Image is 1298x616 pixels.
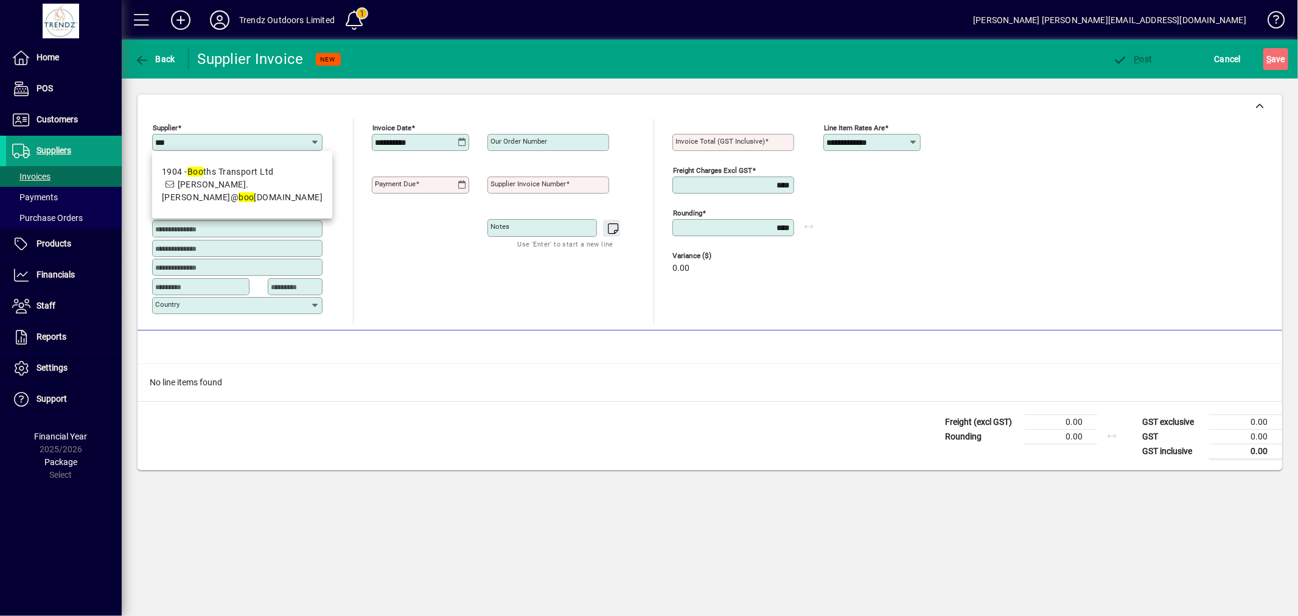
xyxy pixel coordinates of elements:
a: Staff [6,291,122,321]
app-page-header-button: Back [122,48,189,70]
span: 0.00 [672,264,689,273]
a: Reports [6,322,122,352]
span: Variance ($) [672,252,745,260]
span: ave [1266,49,1285,69]
td: 0.00 [1024,415,1097,429]
mat-option: 1904 - Booths Transport Ltd [152,156,332,214]
td: GST inclusive [1136,444,1209,459]
td: Freight (excl GST) [939,415,1024,429]
a: Financials [6,260,122,290]
mat-label: Notes [490,222,509,231]
div: No line items found [138,364,1282,401]
a: Purchase Orders [6,208,122,228]
mat-label: Supplier invoice number [490,180,566,188]
button: Cancel [1212,48,1244,70]
span: POS [37,83,53,93]
span: Financials [37,270,75,279]
span: Payments [12,192,58,202]
mat-label: Supplier [153,124,178,132]
mat-label: Line item rates are [824,124,885,132]
span: [PERSON_NAME].[PERSON_NAME]@ [DOMAIN_NAME] [162,180,323,202]
div: Trendz Outdoors Limited [239,10,335,30]
a: Invoices [6,166,122,187]
span: Staff [37,301,55,310]
span: Invoices [12,172,51,181]
td: 0.00 [1209,429,1282,444]
button: Back [131,48,178,70]
a: Customers [6,105,122,135]
a: POS [6,74,122,104]
a: Home [6,43,122,73]
span: NEW [321,55,336,63]
span: Home [37,52,59,62]
span: Financial Year [35,432,88,441]
div: Supplier Invoice [198,49,304,69]
span: ost [1113,54,1153,64]
span: Settings [37,363,68,373]
mat-label: Invoice Total (GST inclusive) [675,137,765,145]
span: Cancel [1215,49,1241,69]
a: Payments [6,187,122,208]
a: Support [6,384,122,415]
td: GST exclusive [1136,415,1209,429]
td: GST [1136,429,1209,444]
td: 0.00 [1209,444,1282,459]
span: Package [44,457,77,467]
a: Products [6,229,122,259]
em: boo [239,192,254,202]
button: Profile [200,9,239,31]
td: 0.00 [1024,429,1097,444]
span: Products [37,239,71,248]
span: Purchase Orders [12,213,83,223]
mat-hint: Use 'Enter' to start a new line [518,237,613,251]
mat-label: Invoice date [372,124,411,132]
span: S [1266,54,1271,64]
a: Knowledge Base [1258,2,1283,42]
span: Customers [37,114,78,124]
mat-label: Payment due [375,180,416,188]
mat-label: Freight charges excl GST [673,166,752,175]
button: Post [1110,48,1156,70]
button: Save [1263,48,1288,70]
span: P [1134,54,1140,64]
span: Back [134,54,175,64]
button: Add [161,9,200,31]
mat-label: Rounding [673,209,702,217]
td: 0.00 [1209,415,1282,429]
em: Boo [187,167,203,177]
td: Rounding [939,429,1024,444]
div: 1904 - ths Transport Ltd [162,166,323,178]
span: Suppliers [37,145,71,155]
mat-label: Country [155,300,180,309]
span: Support [37,394,67,404]
a: Settings [6,353,122,383]
span: Reports [37,332,66,341]
mat-label: Our order number [490,137,547,145]
div: [PERSON_NAME] [PERSON_NAME][EMAIL_ADDRESS][DOMAIN_NAME] [973,10,1246,30]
